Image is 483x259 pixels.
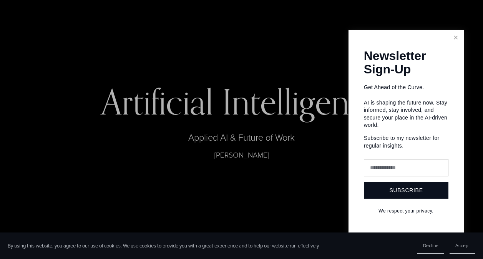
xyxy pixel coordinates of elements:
button: Accept [450,238,475,254]
a: Close [449,31,463,45]
button: Decline [417,238,444,254]
p: Get Ahead of the Curve. AI is shaping the future now. Stay informed, stay involved, and secure yo... [364,84,448,129]
p: By using this website, you agree to our use of cookies. We use cookies to provide you with a grea... [8,242,320,249]
button: Subscribe [364,182,448,199]
span: Accept [455,242,470,249]
h1: Newsletter Sign-Up [364,49,448,76]
span: Decline [423,242,438,249]
p: Subscribe to my newsletter for regular insights. [364,134,448,149]
p: We respect your privacy. [364,208,448,214]
span: Subscribe [389,187,423,193]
